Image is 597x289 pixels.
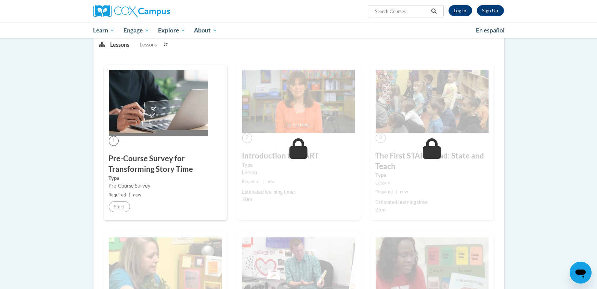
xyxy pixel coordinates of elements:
span: Lessons [140,41,157,49]
span: new [400,189,408,194]
div: Main menu [83,23,514,38]
a: Explore [154,23,190,38]
a: About [190,23,222,38]
div: Estimated learning time: [242,188,355,196]
label: Type [242,161,355,169]
div: Lesson [376,179,489,187]
span: Explore [158,26,185,35]
span: 3 [376,133,386,143]
span: Required [242,179,260,184]
span: | [129,192,130,197]
span: 30m [242,196,252,202]
button: Start [109,201,130,212]
span: 1 [109,136,119,146]
span: | [262,179,264,184]
a: Engage [119,23,154,38]
iframe: Button to launch messaging window, conversation in progress [570,262,592,284]
span: new [267,179,275,184]
p: Lessons [110,41,129,49]
div: Pre-Course Survey [109,182,222,190]
h3: The First START Read: State and Teach [376,151,489,172]
img: Cox Campus [93,5,170,17]
div: Estimated learning time: [376,198,489,206]
span: 25m [376,207,386,212]
span: | [396,189,397,194]
h3: Pre-Course Survey for Transforming Story Time [109,153,222,175]
input: Search Courses [374,7,429,15]
span: En español [476,27,505,34]
img: Course Image [242,70,355,133]
a: En español [471,23,509,38]
span: Required [109,192,126,197]
div: Lesson [242,169,355,176]
a: Learn [89,23,119,38]
a: Log In [449,5,472,16]
img: Course Image [376,70,489,133]
h3: Introduction to START [242,151,355,161]
a: Cox Campus [93,5,223,17]
a: Register [477,5,504,16]
img: Course Image [109,70,208,136]
span: 2 [242,133,252,143]
span: About [194,26,217,35]
span: new [133,192,141,197]
button: Search [429,7,439,15]
span: Required [376,189,393,194]
label: Type [376,171,489,179]
span: Learn [93,26,115,35]
label: Type [109,175,222,182]
span: Engage [124,26,149,35]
